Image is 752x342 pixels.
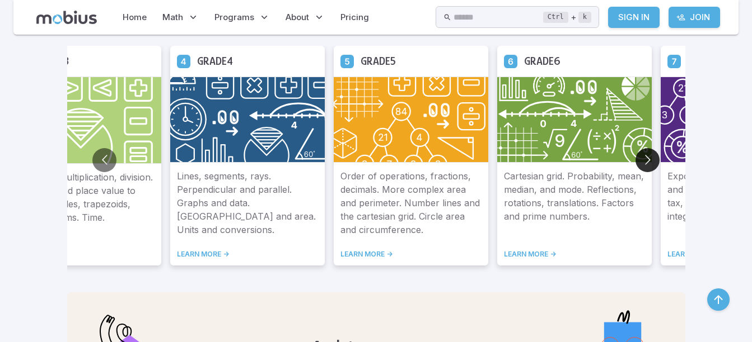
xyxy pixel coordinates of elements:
a: LEARN MORE -> [504,250,645,259]
a: Pricing [337,4,372,30]
img: Grade 6 [497,77,652,163]
a: Grade 4 [177,54,190,68]
span: Programs [214,11,254,23]
h5: Grade 4 [197,53,233,70]
a: Home [119,4,150,30]
kbd: Ctrl [543,12,568,23]
a: Grade 6 [504,54,517,68]
span: Math [162,11,183,23]
button: Go to previous slide [92,148,116,172]
a: LEARN MORE -> [13,250,155,259]
button: Go to next slide [636,148,660,172]
img: Grade 3 [7,77,161,164]
p: Lines, segments, rays. Perpendicular and parallel. Graphs and data. [GEOGRAPHIC_DATA] and area. U... [177,169,318,236]
a: Grade 7 [667,54,681,68]
p: Cartesian grid. Probability, mean, median, and mode. Reflections, rotations, translations. Factor... [504,169,645,236]
div: + [543,11,591,24]
a: Sign In [608,7,660,28]
a: Grade 5 [340,54,354,68]
p: Order of operations, fractions, decimals. More complex area and perimeter. Number lines and the c... [340,169,482,236]
a: LEARN MORE -> [177,250,318,259]
img: Grade 4 [170,77,325,163]
h5: Grade 5 [361,53,396,70]
img: Grade 5 [334,77,488,163]
span: About [286,11,309,23]
h5: Grade 6 [524,53,561,70]
a: Join [669,7,720,28]
h5: Grade 3 [34,53,69,70]
a: LEARN MORE -> [340,250,482,259]
p: Fractions, multiplication, division. Decimals, and place value to 1000. Triangles, trapezoids, pa... [13,170,155,236]
kbd: k [578,12,591,23]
